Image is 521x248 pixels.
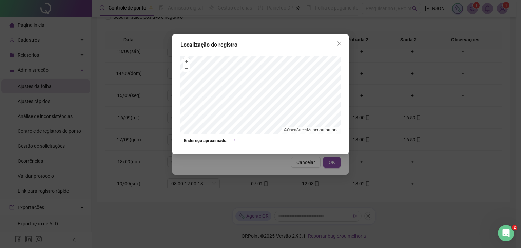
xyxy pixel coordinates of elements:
span: 2 [512,225,517,230]
button: + [183,58,190,65]
a: OpenStreetMap [287,128,315,132]
span: close [336,41,342,46]
li: © contributors. [284,128,339,132]
button: – [183,65,190,72]
span: loading [230,139,235,143]
strong: Endereço aproximado: [184,137,228,144]
button: Close [334,38,345,49]
div: Localização do registro [180,41,341,49]
iframe: Intercom live chat [498,225,514,241]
